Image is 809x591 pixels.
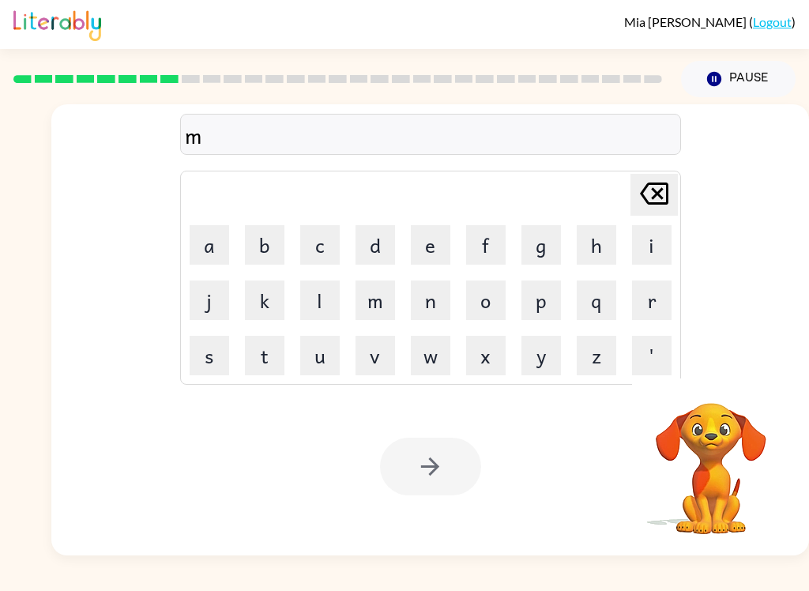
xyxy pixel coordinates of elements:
[356,225,395,265] button: d
[300,280,340,320] button: l
[411,336,450,375] button: w
[466,336,506,375] button: x
[577,225,616,265] button: h
[190,280,229,320] button: j
[356,336,395,375] button: v
[577,336,616,375] button: z
[300,225,340,265] button: c
[577,280,616,320] button: q
[632,225,672,265] button: i
[245,225,284,265] button: b
[13,6,101,41] img: Literably
[466,225,506,265] button: f
[190,225,229,265] button: a
[245,280,284,320] button: k
[411,225,450,265] button: e
[681,61,796,97] button: Pause
[521,280,561,320] button: p
[300,336,340,375] button: u
[632,280,672,320] button: r
[245,336,284,375] button: t
[753,14,792,29] a: Logout
[185,119,676,152] div: m
[356,280,395,320] button: m
[624,14,796,29] div: ( )
[521,336,561,375] button: y
[521,225,561,265] button: g
[624,14,749,29] span: Mia [PERSON_NAME]
[190,336,229,375] button: s
[632,336,672,375] button: '
[632,378,790,536] video: Your browser must support playing .mp4 files to use Literably. Please try using another browser.
[411,280,450,320] button: n
[466,280,506,320] button: o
